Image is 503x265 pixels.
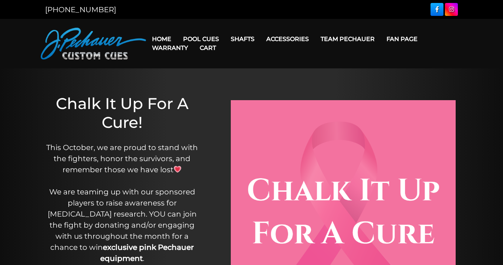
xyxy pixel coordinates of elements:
[100,243,194,263] strong: exclusive pink Pechauer equipment
[381,30,423,48] a: Fan Page
[194,38,222,57] a: Cart
[45,5,116,14] a: [PHONE_NUMBER]
[174,166,181,173] img: 💗
[260,30,315,48] a: Accessories
[41,94,203,132] h1: Chalk It Up For A Cure!
[146,30,177,48] a: Home
[177,30,225,48] a: Pool Cues
[146,38,194,57] a: Warranty
[225,30,260,48] a: Shafts
[41,28,146,60] img: Pechauer Custom Cues
[315,30,381,48] a: Team Pechauer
